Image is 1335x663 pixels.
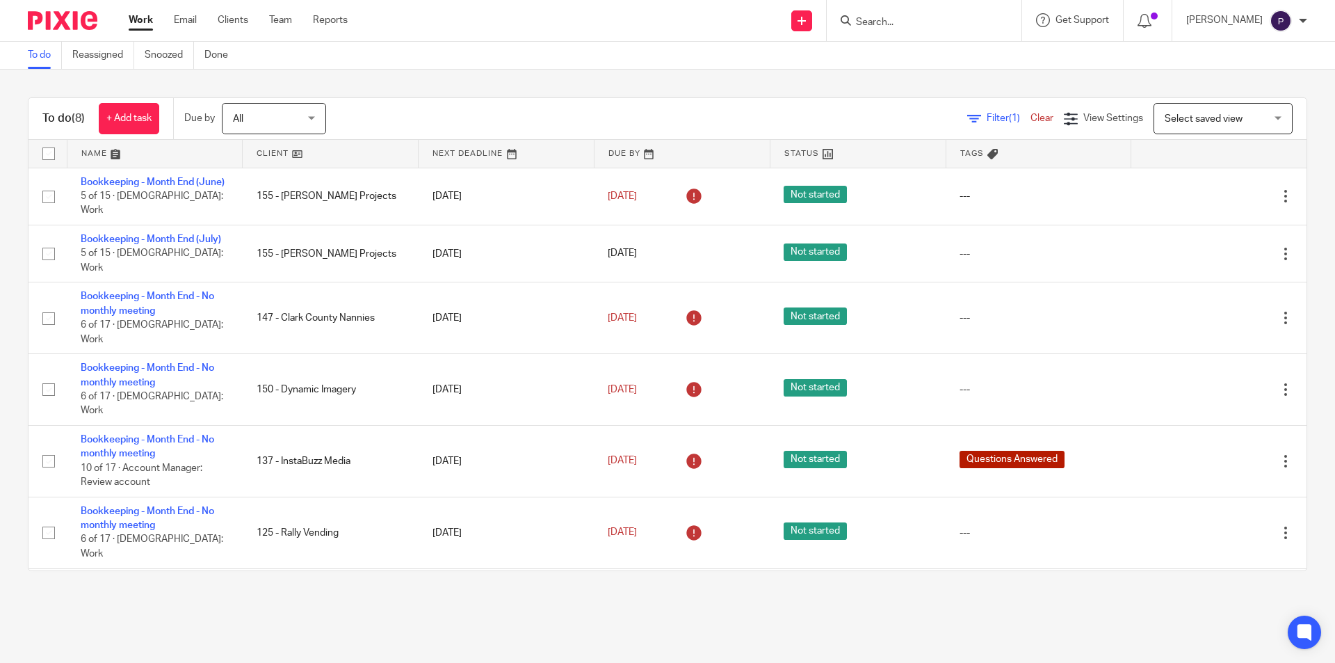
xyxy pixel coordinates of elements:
[129,13,153,27] a: Work
[608,249,637,259] span: [DATE]
[1030,113,1053,123] a: Clear
[784,379,847,397] span: Not started
[243,225,419,282] td: 155 - [PERSON_NAME] Projects
[81,320,223,344] span: 6 of 17 · [DEMOGRAPHIC_DATA]: Work
[81,535,223,559] span: 6 of 17 · [DEMOGRAPHIC_DATA]: Work
[1270,10,1292,32] img: svg%3E
[81,435,214,458] a: Bookkeeping - Month End - No monthly meeting
[784,522,847,540] span: Not started
[174,13,197,27] a: Email
[184,111,215,125] p: Due by
[243,168,419,225] td: 155 - [PERSON_NAME] Projects
[1083,113,1143,123] span: View Settings
[419,168,594,225] td: [DATE]
[243,497,419,568] td: 125 - Rally Vending
[784,243,847,261] span: Not started
[960,150,984,157] span: Tags
[99,103,159,134] a: + Add task
[28,11,97,30] img: Pixie
[81,191,223,216] span: 5 of 15 · [DEMOGRAPHIC_DATA]: Work
[81,234,221,244] a: Bookkeeping - Month End (July)
[419,354,594,426] td: [DATE]
[81,291,214,315] a: Bookkeeping - Month End - No monthly meeting
[233,114,243,124] span: All
[419,497,594,568] td: [DATE]
[419,282,594,354] td: [DATE]
[145,42,194,69] a: Snoozed
[243,354,419,426] td: 150 - Dynamic Imagery
[72,113,85,124] span: (8)
[204,42,238,69] a: Done
[784,307,847,325] span: Not started
[72,42,134,69] a: Reassigned
[960,247,1117,261] div: ---
[855,17,980,29] input: Search
[1055,15,1109,25] span: Get Support
[269,13,292,27] a: Team
[81,363,214,387] a: Bookkeeping - Month End - No monthly meeting
[960,526,1117,540] div: ---
[243,568,419,640] td: 106 - B&B Hardware
[960,189,1117,203] div: ---
[987,113,1030,123] span: Filter
[81,506,214,530] a: Bookkeeping - Month End - No monthly meeting
[218,13,248,27] a: Clients
[313,13,348,27] a: Reports
[608,456,637,466] span: [DATE]
[81,177,225,187] a: Bookkeeping - Month End (June)
[419,568,594,640] td: [DATE]
[243,426,419,497] td: 137 - InstaBuzz Media
[608,385,637,394] span: [DATE]
[960,451,1065,468] span: Questions Answered
[608,191,637,201] span: [DATE]
[243,282,419,354] td: 147 - Clark County Nannies
[784,451,847,468] span: Not started
[81,463,202,488] span: 10 of 17 · Account Manager: Review account
[419,426,594,497] td: [DATE]
[1165,114,1243,124] span: Select saved view
[608,313,637,323] span: [DATE]
[81,392,223,416] span: 6 of 17 · [DEMOGRAPHIC_DATA]: Work
[960,383,1117,397] div: ---
[608,527,637,537] span: [DATE]
[960,311,1117,325] div: ---
[42,111,85,126] h1: To do
[28,42,62,69] a: To do
[784,186,847,203] span: Not started
[1009,113,1020,123] span: (1)
[419,225,594,282] td: [DATE]
[1186,13,1263,27] p: [PERSON_NAME]
[81,249,223,273] span: 5 of 15 · [DEMOGRAPHIC_DATA]: Work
